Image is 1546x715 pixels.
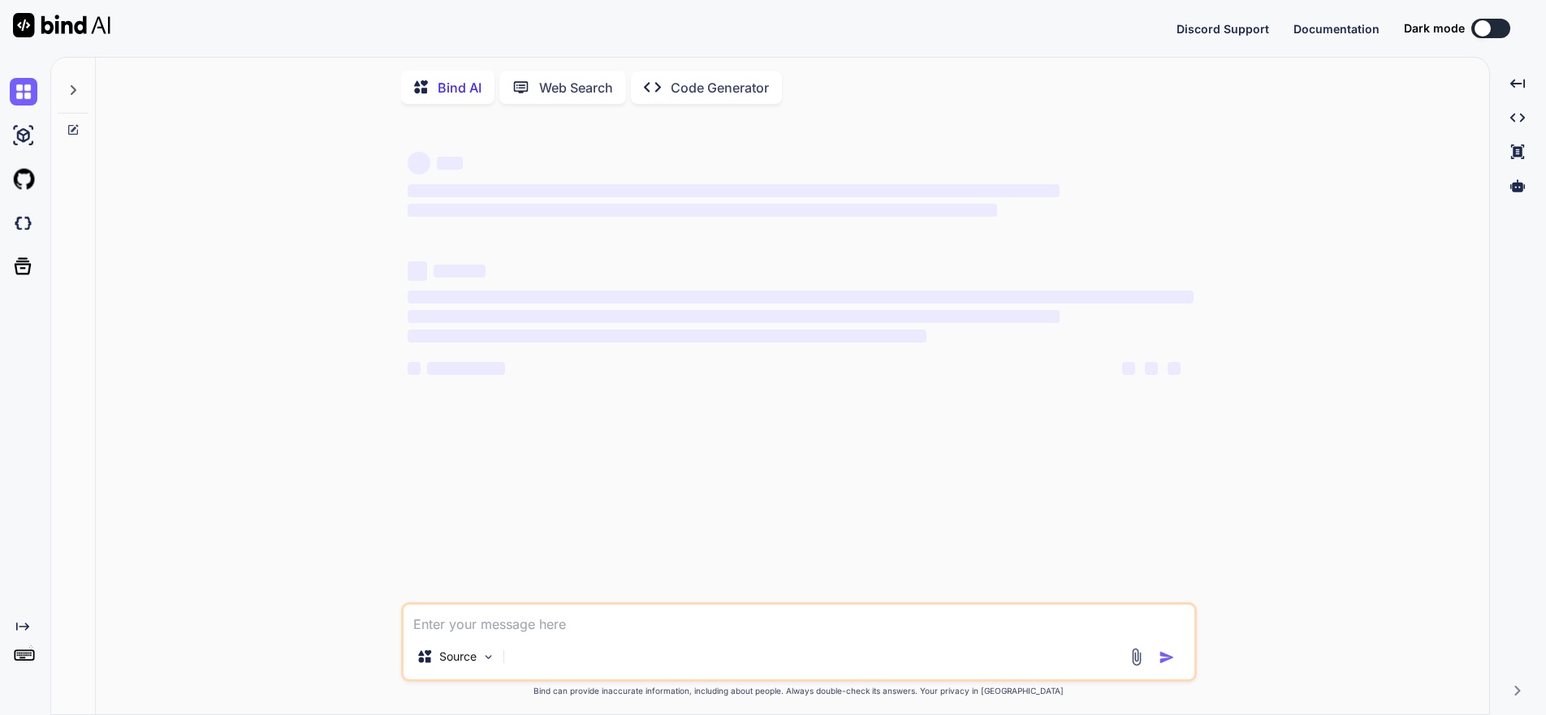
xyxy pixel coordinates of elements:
span: ‌ [437,157,463,170]
img: Bind AI [13,13,110,37]
button: Discord Support [1177,20,1269,37]
span: Discord Support [1177,22,1269,36]
span: ‌ [408,184,1060,197]
span: ‌ [434,265,486,278]
span: ‌ [408,362,421,375]
span: ‌ [1145,362,1158,375]
img: icon [1159,649,1175,665]
span: Dark mode [1404,20,1465,37]
span: ‌ [1122,362,1135,375]
img: attachment [1127,648,1146,666]
span: ‌ [408,291,1194,304]
img: Pick Models [482,650,495,664]
img: ai-studio [10,122,37,149]
p: Web Search [539,78,613,97]
span: ‌ [408,204,997,217]
span: ‌ [408,261,427,281]
span: ‌ [1168,362,1181,375]
img: chat [10,78,37,106]
button: Documentation [1293,20,1380,37]
p: Bind can provide inaccurate information, including about people. Always double-check its answers.... [401,685,1197,697]
p: Bind AI [438,78,482,97]
span: ‌ [408,310,1060,323]
p: Source [439,648,477,665]
span: ‌ [427,362,505,375]
img: githubLight [10,166,37,193]
p: Code Generator [671,78,769,97]
img: darkCloudIdeIcon [10,209,37,237]
span: Documentation [1293,22,1380,36]
span: ‌ [408,152,430,174]
span: ‌ [408,330,926,342]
